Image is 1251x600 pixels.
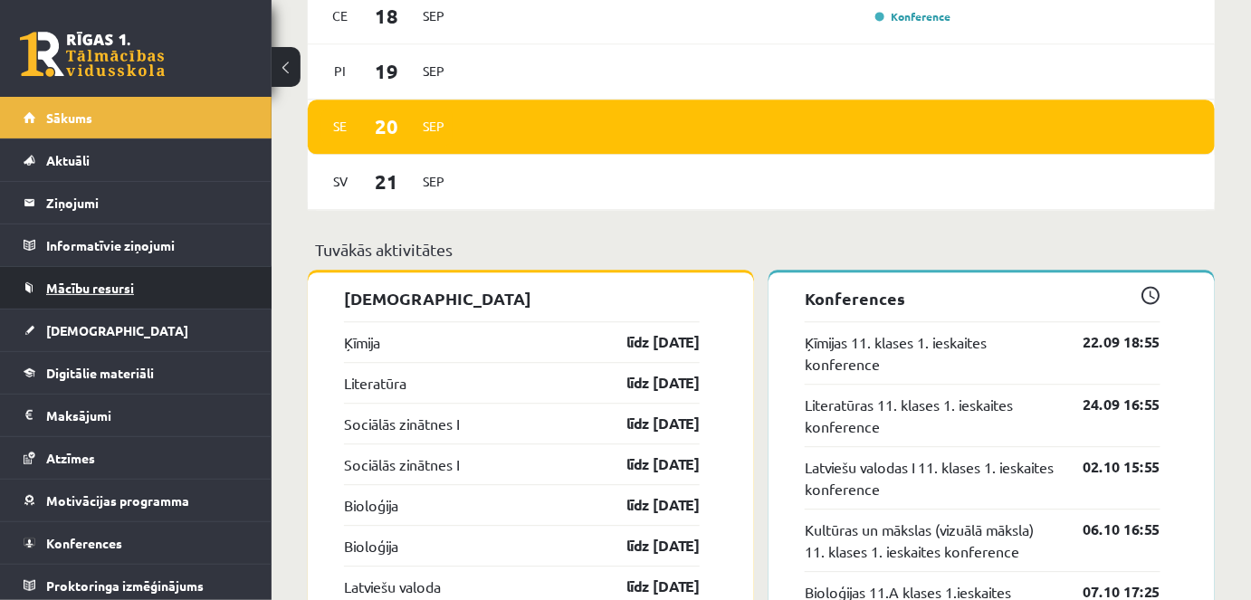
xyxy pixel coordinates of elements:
span: Aktuāli [46,152,90,168]
a: Rīgas 1. Tālmācības vidusskola [20,32,165,77]
a: 06.10 16:55 [1055,519,1160,540]
a: Motivācijas programma [24,480,249,521]
a: līdz [DATE] [595,331,700,353]
span: Digitālie materiāli [46,365,154,381]
p: Tuvākās aktivitātes [315,237,1208,262]
a: Ķīmijas 11. klases 1. ieskaites konference [805,331,1055,375]
a: 24.09 16:55 [1055,394,1160,415]
legend: Ziņojumi [46,182,249,224]
span: Proktoringa izmēģinājums [46,577,204,594]
a: līdz [DATE] [595,453,700,475]
a: Ziņojumi [24,182,249,224]
a: Latviešu valoda [344,576,441,597]
span: Konferences [46,535,122,551]
a: līdz [DATE] [595,494,700,516]
a: Bioloģija [344,535,398,557]
a: 02.10 15:55 [1055,456,1160,478]
span: Mācību resursi [46,280,134,296]
a: Latviešu valodas I 11. klases 1. ieskaites konference [805,456,1055,500]
a: līdz [DATE] [595,413,700,434]
span: Ce [321,2,359,30]
span: 18 [359,1,415,31]
a: līdz [DATE] [595,535,700,557]
span: Pi [321,57,359,85]
span: 20 [359,111,415,141]
a: Literatūras 11. klases 1. ieskaites konference [805,394,1055,437]
a: Sociālās zinātnes I [344,453,459,475]
a: Kultūras un mākslas (vizuālā māksla) 11. klases 1. ieskaites konference [805,519,1055,562]
a: Informatīvie ziņojumi [24,224,249,266]
span: 19 [359,56,415,86]
legend: Informatīvie ziņojumi [46,224,249,266]
a: līdz [DATE] [595,372,700,394]
span: Sākums [46,110,92,126]
p: [DEMOGRAPHIC_DATA] [344,286,700,310]
a: Mācību resursi [24,267,249,309]
span: 21 [359,167,415,196]
a: Aktuāli [24,139,249,181]
span: Sep [415,2,453,30]
span: Sep [415,57,453,85]
span: Sep [415,112,453,140]
a: Literatūra [344,372,406,394]
p: Konferences [805,286,1160,310]
a: Maksājumi [24,395,249,436]
a: Ķīmija [344,331,380,353]
a: līdz [DATE] [595,576,700,597]
span: Atzīmes [46,450,95,466]
span: [DEMOGRAPHIC_DATA] [46,322,188,338]
a: Konference [875,9,951,24]
a: 22.09 18:55 [1055,331,1160,353]
legend: Maksājumi [46,395,249,436]
a: Konferences [24,522,249,564]
span: Sep [415,167,453,195]
a: Digitālie materiāli [24,352,249,394]
span: Sv [321,167,359,195]
a: Sākums [24,97,249,138]
span: Se [321,112,359,140]
span: Motivācijas programma [46,492,189,509]
a: [DEMOGRAPHIC_DATA] [24,310,249,351]
a: Bioloģija [344,494,398,516]
a: Atzīmes [24,437,249,479]
a: Sociālās zinātnes I [344,413,459,434]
